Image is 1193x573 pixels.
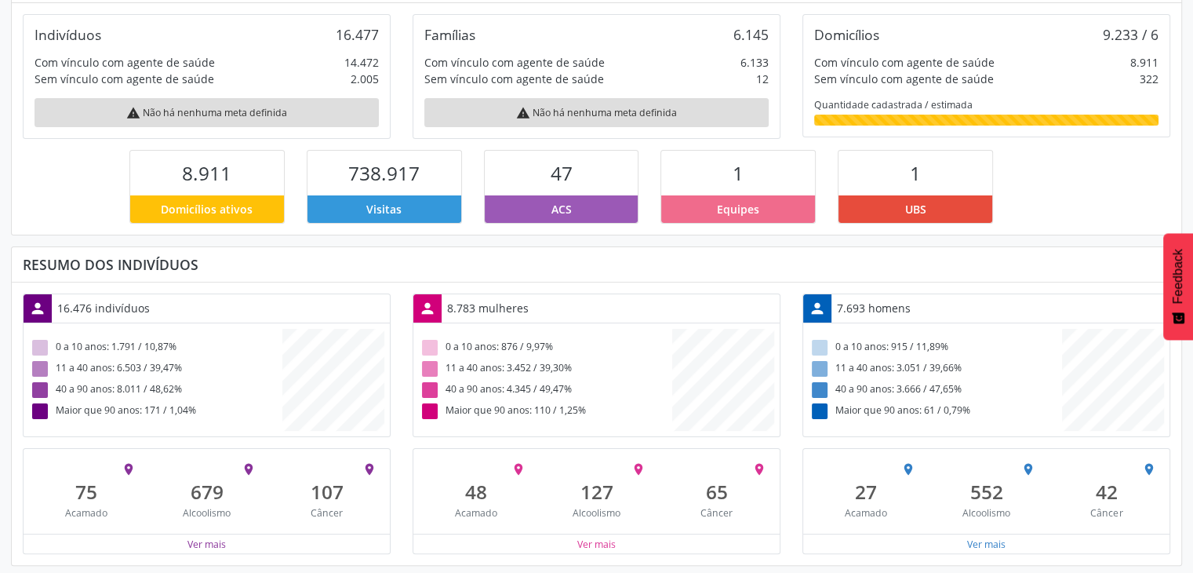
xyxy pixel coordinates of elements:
div: 75 [38,480,136,503]
span: 738.917 [348,160,420,186]
div: Maior que 90 anos: 171 / 1,04% [29,401,282,422]
i: place [511,462,526,476]
i: person [419,300,436,317]
div: 9.233 / 6 [1103,26,1158,43]
i: person [809,300,826,317]
span: 8.911 [182,160,231,186]
div: Sem vínculo com agente de saúde [35,71,214,87]
div: Não há nenhuma meta definida [35,98,379,127]
div: 0 a 10 anos: 915 / 11,89% [809,338,1062,359]
div: 6.133 [740,54,769,71]
i: place [122,462,136,476]
div: Alcoolismo [547,506,646,520]
span: ACS [551,201,572,217]
div: 107 [278,480,376,503]
div: 7.693 homens [831,294,916,322]
div: 12 [756,71,769,87]
i: place [1021,462,1035,476]
span: Feedback [1171,249,1185,304]
div: Famílias [424,26,475,43]
i: warning [126,106,140,120]
i: place [1141,462,1155,476]
i: place [751,462,766,476]
div: Alcoolismo [937,506,1035,520]
div: 16.477 [336,26,379,43]
button: Ver mais [576,537,617,552]
div: Quantidade cadastrada / estimada [814,98,1158,111]
i: place [901,462,915,476]
div: Resumo dos indivíduos [23,256,1170,273]
div: Maior que 90 anos: 110 / 1,25% [419,401,672,422]
span: UBS [905,201,926,217]
div: 127 [547,480,646,503]
div: 40 a 90 anos: 8.011 / 48,62% [29,380,282,401]
span: 1 [733,160,744,186]
div: Acamado [427,506,526,520]
div: Alcoolismo [158,506,256,520]
span: Equipes [717,201,759,217]
div: Sem vínculo com agente de saúde [424,71,604,87]
i: place [631,462,646,476]
div: Câncer [278,506,376,520]
div: Câncer [667,506,766,520]
div: Com vínculo com agente de saúde [814,54,995,71]
i: place [242,462,256,476]
div: Sem vínculo com agente de saúde [814,71,994,87]
div: 27 [817,480,915,503]
i: person [29,300,46,317]
div: 14.472 [344,54,379,71]
i: place [362,462,376,476]
button: Ver mais [966,537,1006,552]
div: 552 [937,480,1035,503]
div: Indivíduos [35,26,101,43]
span: Domicílios ativos [161,201,253,217]
button: Feedback - Mostrar pesquisa [1163,233,1193,340]
div: 679 [158,480,256,503]
div: 8.783 mulheres [442,294,534,322]
div: 6.145 [733,26,769,43]
div: 0 a 10 anos: 876 / 9,97% [419,338,672,359]
div: Maior que 90 anos: 61 / 0,79% [809,401,1062,422]
div: 65 [667,480,766,503]
div: Com vínculo com agente de saúde [424,54,605,71]
button: Ver mais [187,537,227,552]
div: Domicílios [814,26,879,43]
div: 40 a 90 anos: 4.345 / 49,47% [419,380,672,401]
span: Visitas [366,201,402,217]
div: 2.005 [351,71,379,87]
div: 42 [1057,480,1155,503]
div: 0 a 10 anos: 1.791 / 10,87% [29,338,282,359]
div: Câncer [1057,506,1155,520]
div: Acamado [38,506,136,520]
div: 322 [1140,71,1158,87]
div: 16.476 indivíduos [52,294,155,322]
div: 11 a 40 anos: 3.452 / 39,30% [419,359,672,380]
div: 11 a 40 anos: 6.503 / 39,47% [29,359,282,380]
div: 11 a 40 anos: 3.051 / 39,66% [809,359,1062,380]
div: 40 a 90 anos: 3.666 / 47,65% [809,380,1062,401]
i: warning [516,106,530,120]
div: 8.911 [1130,54,1158,71]
div: 48 [427,480,526,503]
span: 1 [910,160,921,186]
div: Com vínculo com agente de saúde [35,54,215,71]
div: Não há nenhuma meta definida [424,98,769,127]
span: 47 [551,160,573,186]
div: Acamado [817,506,915,520]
